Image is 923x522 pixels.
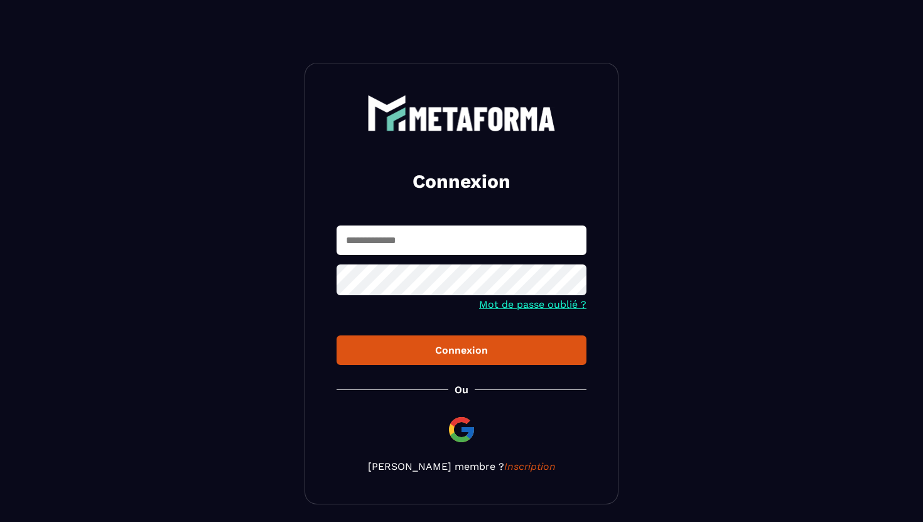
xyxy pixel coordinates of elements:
p: [PERSON_NAME] membre ? [337,460,586,472]
a: Mot de passe oublié ? [479,298,586,310]
a: Inscription [504,460,556,472]
h2: Connexion [352,169,571,194]
button: Connexion [337,335,586,365]
a: logo [337,95,586,131]
div: Connexion [347,344,576,356]
p: Ou [455,384,468,396]
img: logo [367,95,556,131]
img: google [446,415,477,445]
